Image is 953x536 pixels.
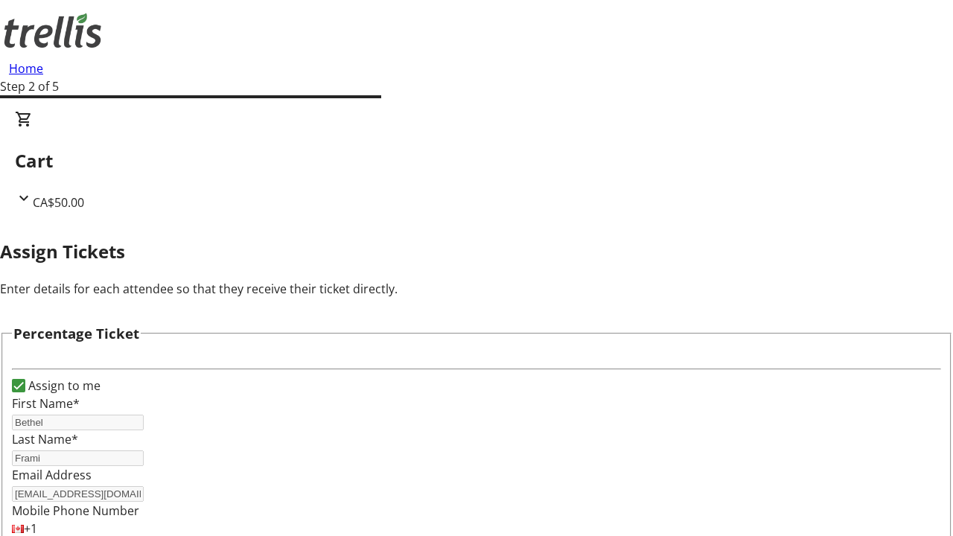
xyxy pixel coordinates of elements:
[15,147,938,174] h2: Cart
[15,110,938,211] div: CartCA$50.00
[12,502,139,519] label: Mobile Phone Number
[12,395,80,412] label: First Name*
[33,194,84,211] span: CA$50.00
[12,467,92,483] label: Email Address
[12,431,78,447] label: Last Name*
[13,323,139,344] h3: Percentage Ticket
[25,377,101,395] label: Assign to me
